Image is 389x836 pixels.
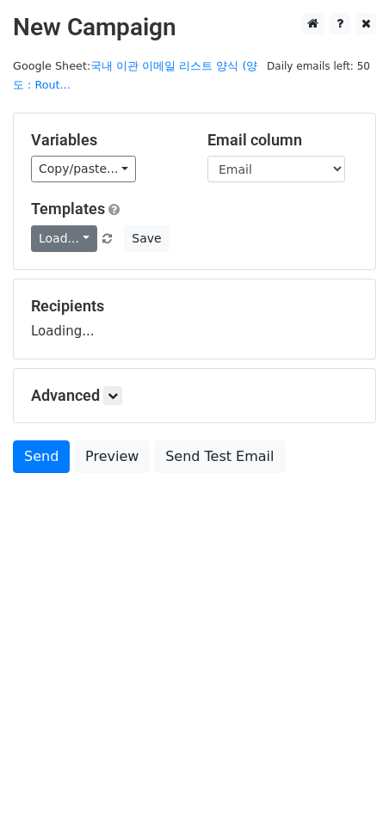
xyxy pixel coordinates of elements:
a: Templates [31,200,105,218]
span: Daily emails left: 50 [261,57,376,76]
a: Send Test Email [154,440,285,473]
h2: New Campaign [13,13,376,42]
button: Save [124,225,169,252]
h5: Variables [31,131,182,150]
div: Loading... [31,297,358,341]
h5: Email column [207,131,358,150]
h5: Recipients [31,297,358,316]
a: 국내 이관 이메일 리스트 양식 (양도 : Rout... [13,59,257,92]
a: Send [13,440,70,473]
a: Daily emails left: 50 [261,59,376,72]
iframe: Chat Widget [303,753,389,836]
a: Preview [74,440,150,473]
h5: Advanced [31,386,358,405]
small: Google Sheet: [13,59,257,92]
a: Copy/paste... [31,156,136,182]
a: Load... [31,225,97,252]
